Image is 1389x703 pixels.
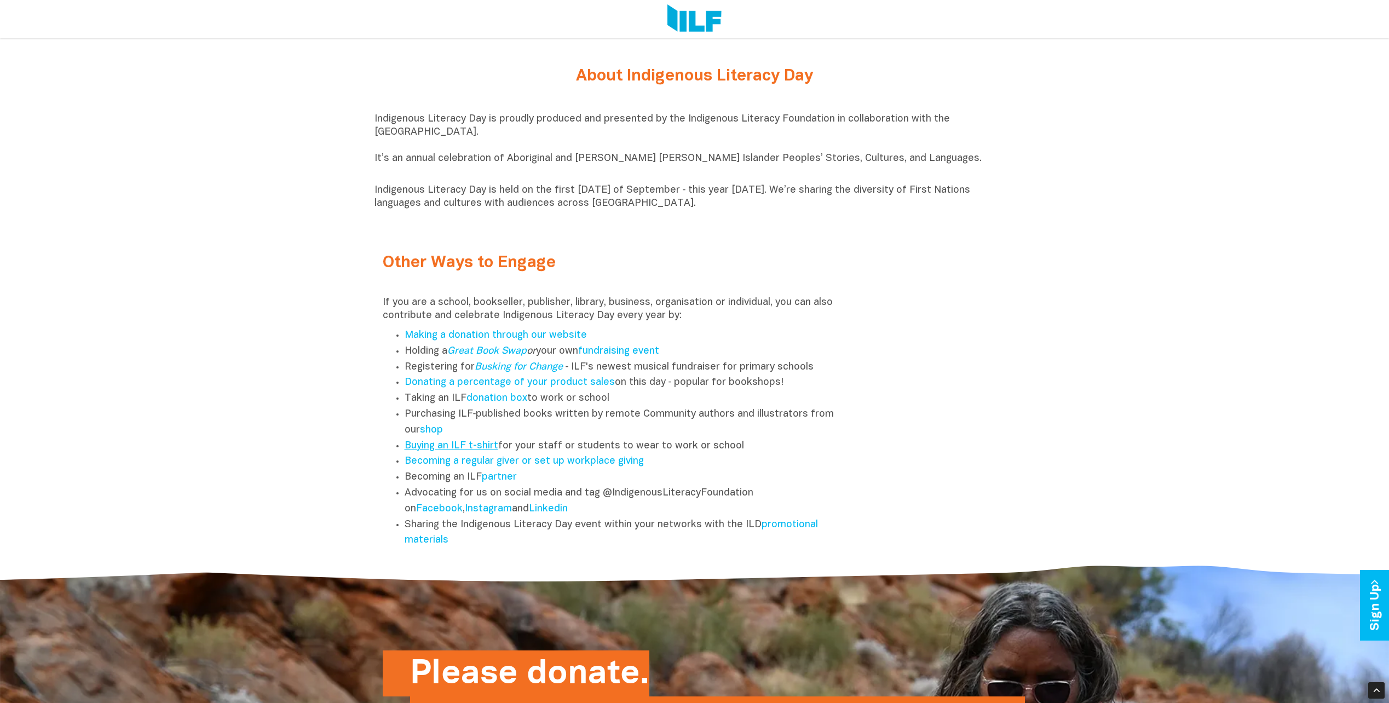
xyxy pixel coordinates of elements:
p: If you are a school, bookseller, publisher, library, business, organisation or individual, you ca... [383,296,847,322]
h2: About Indigenous Literacy Day [489,67,900,85]
a: partner [482,472,517,482]
li: Becoming an ILF [405,470,847,486]
li: Registering for ‑ ILF's newest musical fundraiser for primary schools [405,360,847,376]
em: or [447,347,536,356]
a: shop [420,425,443,435]
li: Sharing the Indigenous Literacy Day event within your networks with the ILD [405,517,847,549]
img: Logo [667,4,722,34]
li: Advocating for us on social media and tag @IndigenousLiteracyFoundation on , and [405,486,847,517]
a: Linkedin [529,504,568,514]
li: for your staff or students to wear to work or school [405,439,847,454]
a: fundraising event [578,347,659,356]
h2: Other Ways to Engage [383,254,847,272]
li: Taking an ILF to work or school [405,391,847,407]
li: on this day ‑ popular for bookshops! [405,375,847,391]
p: Indigenous Literacy Day is held on the first [DATE] of September ‑ this year [DATE]. We’re sharin... [374,184,1015,210]
a: Busking for Change [475,362,563,372]
a: Making a donation through our website [405,331,587,340]
li: Holding a your own [405,344,847,360]
p: Indigenous Literacy Day is proudly produced and presented by the Indigenous Literacy Foundation i... [374,113,1015,178]
a: Donating a percentage of your product sales [405,378,615,387]
a: Great Book Swap [447,347,527,356]
a: Facebook [416,504,463,514]
a: Buying an ILF t-shirt [405,441,498,451]
a: donation box [466,394,527,403]
a: Instagram [465,504,512,514]
a: Becoming a regular giver or set up workplace giving [405,457,644,466]
li: Purchasing ILF‑published books written by remote Community authors and illustrators from our [405,407,847,439]
div: Scroll Back to Top [1368,682,1385,699]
